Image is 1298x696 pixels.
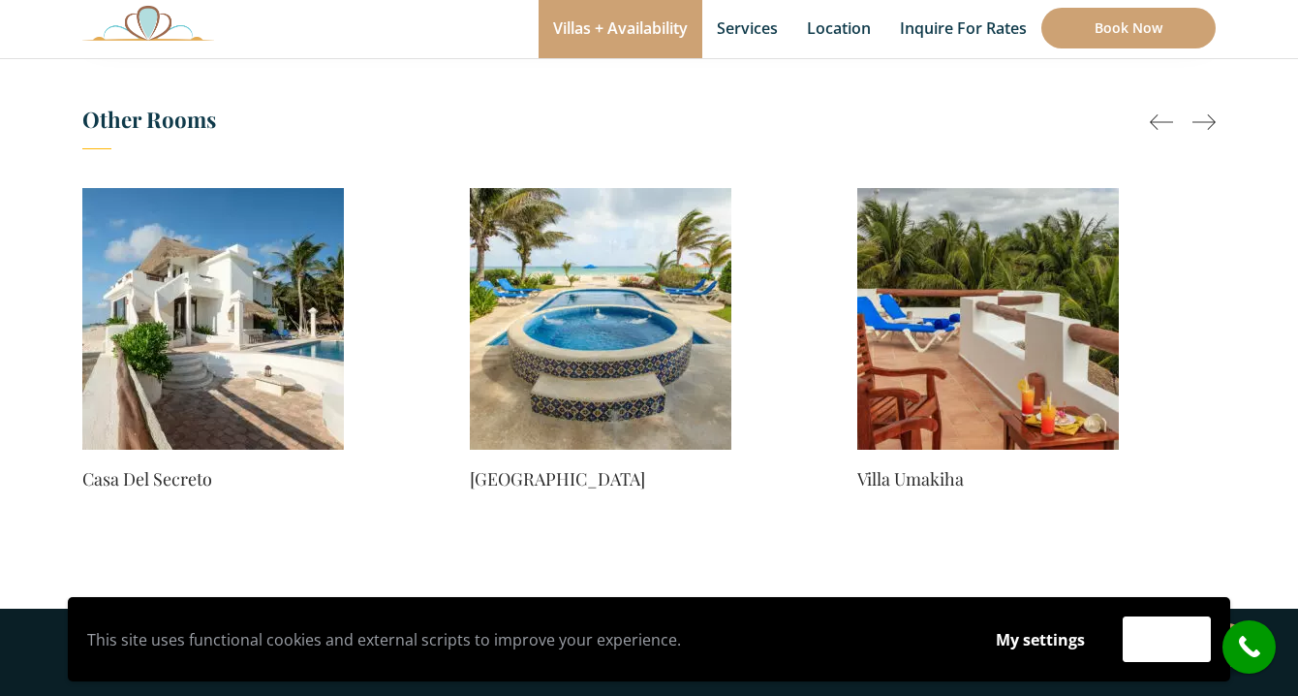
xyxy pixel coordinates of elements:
i: call [1227,625,1271,669]
button: My settings [977,617,1103,662]
a: [GEOGRAPHIC_DATA] [470,465,731,492]
h3: Other Rooms [82,100,1216,149]
img: Awesome Logo [82,5,214,41]
a: Villa Umakiha [857,465,1119,492]
a: Casa Del Secreto [82,465,344,492]
p: This site uses functional cookies and external scripts to improve your experience. [87,625,958,654]
a: call [1222,620,1276,674]
a: Book Now [1041,8,1216,48]
button: Accept [1123,617,1211,662]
